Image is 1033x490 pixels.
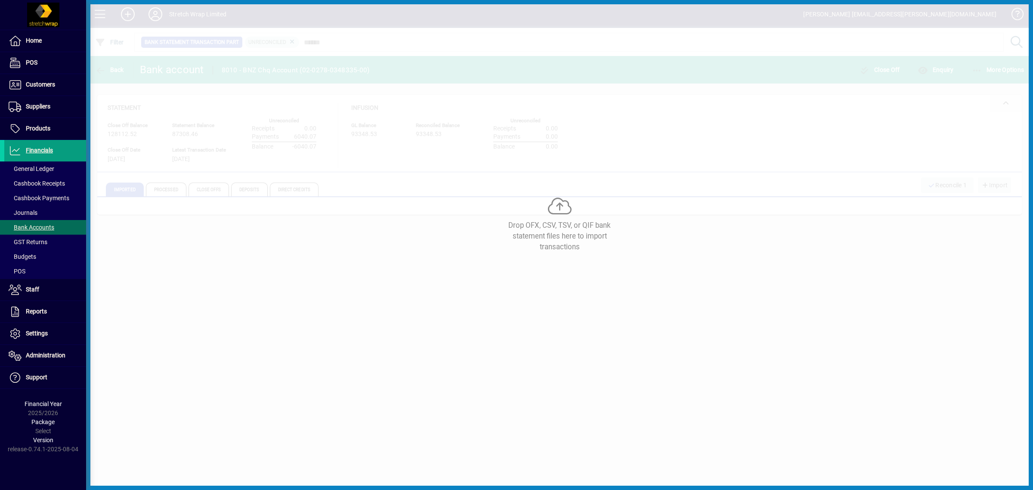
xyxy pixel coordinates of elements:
[9,224,54,231] span: Bank Accounts
[4,220,86,235] a: Bank Accounts
[9,165,54,172] span: General Ledger
[26,352,65,359] span: Administration
[26,37,42,44] span: Home
[26,286,39,293] span: Staff
[4,176,86,191] a: Cashbook Receipts
[26,147,53,154] span: Financials
[9,253,36,260] span: Budgets
[4,367,86,388] a: Support
[31,419,55,425] span: Package
[4,74,86,96] a: Customers
[9,268,25,275] span: POS
[4,161,86,176] a: General Ledger
[4,30,86,52] a: Home
[4,279,86,301] a: Staff
[4,118,86,140] a: Products
[4,345,86,366] a: Administration
[9,239,47,245] span: GST Returns
[4,235,86,249] a: GST Returns
[9,180,65,187] span: Cashbook Receipts
[4,205,86,220] a: Journals
[4,96,86,118] a: Suppliers
[4,323,86,344] a: Settings
[4,264,86,279] a: POS
[33,437,53,443] span: Version
[26,125,50,132] span: Products
[4,191,86,205] a: Cashbook Payments
[26,59,37,66] span: POS
[4,52,86,74] a: POS
[4,301,86,323] a: Reports
[26,81,55,88] span: Customers
[9,209,37,216] span: Journals
[9,195,69,202] span: Cashbook Payments
[4,249,86,264] a: Budgets
[26,308,47,315] span: Reports
[26,103,50,110] span: Suppliers
[26,374,47,381] span: Support
[26,330,48,337] span: Settings
[25,400,62,407] span: Financial Year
